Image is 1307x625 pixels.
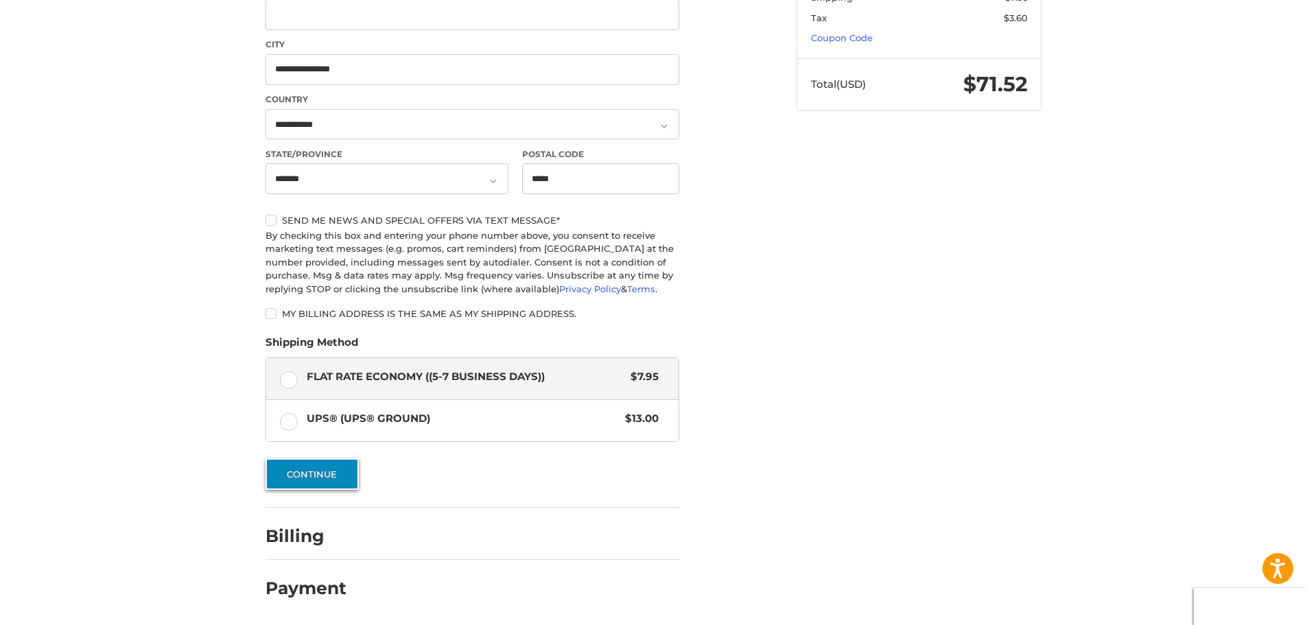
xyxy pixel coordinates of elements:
a: Coupon Code [811,32,873,43]
label: City [266,38,679,51]
a: Privacy Policy [559,283,621,294]
span: $3.60 [1004,12,1028,23]
iframe: Google Customer Reviews [1194,588,1307,625]
span: Tax [811,12,827,23]
span: Flat Rate Economy ((5-7 Business Days)) [307,369,624,385]
label: My billing address is the same as my shipping address. [266,308,679,319]
label: State/Province [266,148,508,161]
button: Continue [266,458,359,490]
a: Terms [627,283,655,294]
h2: Billing [266,526,346,547]
span: Total (USD) [811,78,866,91]
label: Postal Code [522,148,680,161]
span: UPS® (UPS® Ground) [307,411,619,427]
label: Send me news and special offers via text message* [266,215,679,226]
h2: Payment [266,578,346,599]
span: $13.00 [618,411,659,427]
div: By checking this box and entering your phone number above, you consent to receive marketing text ... [266,229,679,296]
label: Country [266,93,679,106]
span: $71.52 [963,71,1028,97]
span: $7.95 [624,369,659,385]
legend: Shipping Method [266,335,358,357]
